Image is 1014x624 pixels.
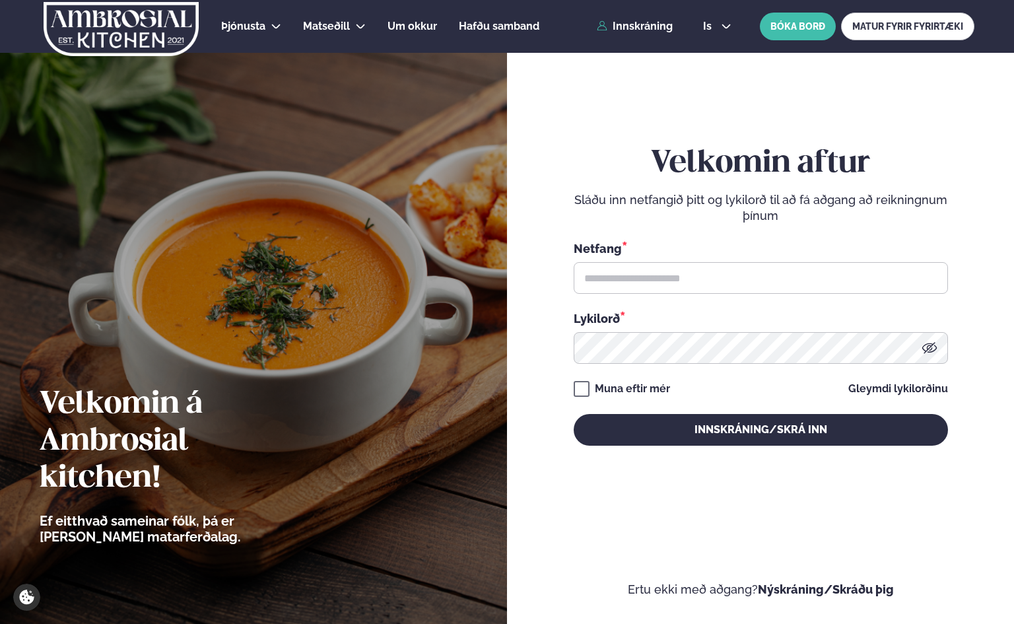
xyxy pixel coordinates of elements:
a: Cookie settings [13,584,40,611]
h2: Velkomin aftur [574,145,948,182]
div: Lykilorð [574,310,948,327]
button: BÓKA BORÐ [760,13,836,40]
button: is [693,21,742,32]
p: Sláðu inn netfangið þitt og lykilorð til að fá aðgang að reikningnum þínum [574,192,948,224]
a: MATUR FYRIR FYRIRTÆKI [841,13,974,40]
img: logo [42,2,200,56]
span: Matseðill [303,20,350,32]
a: Þjónusta [221,18,265,34]
span: Um okkur [388,20,437,32]
span: Hafðu samband [459,20,539,32]
a: Matseðill [303,18,350,34]
a: Hafðu samband [459,18,539,34]
p: Ef eitthvað sameinar fólk, þá er [PERSON_NAME] matarferðalag. [40,513,314,545]
h2: Velkomin á Ambrosial kitchen! [40,386,314,497]
a: Um okkur [388,18,437,34]
span: Þjónusta [221,20,265,32]
a: Innskráning [597,20,673,32]
p: Ertu ekki með aðgang? [547,582,974,598]
button: Innskráning/Skrá inn [574,414,948,446]
a: Gleymdi lykilorðinu [848,384,948,394]
div: Netfang [574,240,948,257]
a: Nýskráning/Skráðu þig [758,582,894,596]
span: is [703,21,716,32]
